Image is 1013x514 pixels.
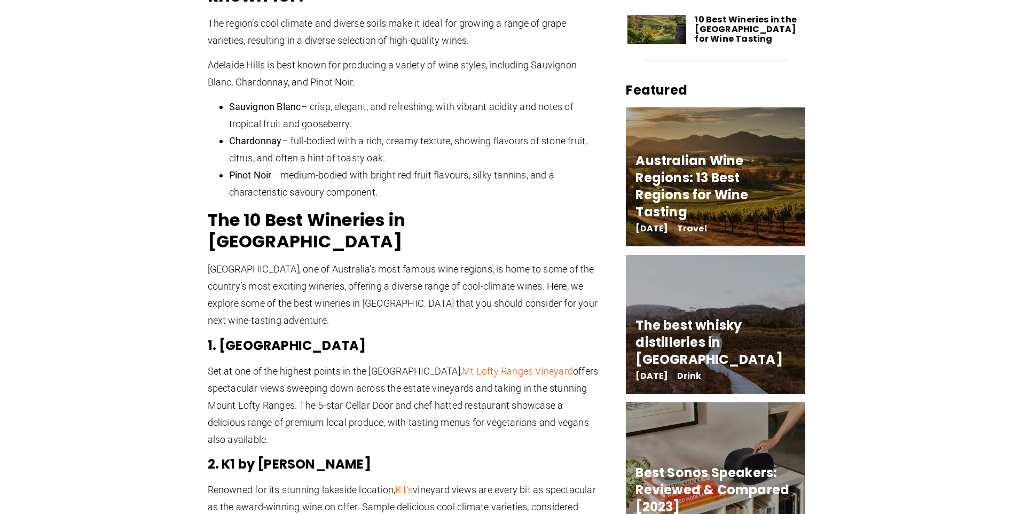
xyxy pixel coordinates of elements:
[208,261,603,329] p: [GEOGRAPHIC_DATA], one of Australia’s most famous wine regions, is home to some of the country’s ...
[395,484,413,495] a: K1’s
[677,222,707,235] a: Travel
[229,169,272,181] strong: Pinot Noir
[635,225,668,232] span: [DATE]
[229,101,301,112] strong: Sauvignon Blanc
[635,316,782,368] a: The best whisky distilleries in [GEOGRAPHIC_DATA]
[229,167,603,201] li: – medium-bodied with bright red fruit flavours, silky tannins, and a characteristic savoury compo...
[229,98,603,133] li: – crisp, elegant, and refreshing, with vibrant acidity and notes of tropical fruit and gooseberry.
[635,152,748,221] a: Australian Wine Regions: 13 Best Regions for Wine Tasting
[208,456,603,473] h3: 2. K1 by [PERSON_NAME]
[229,135,282,146] strong: Chardonnay
[208,57,603,91] p: Adelaide Hills is best known for producing a variety of wine styles, including Sauvignon Blanc, C...
[229,133,603,167] li: – full-bodied with a rich, creamy texture, showing flavours of stone fruit, citrus, and often a h...
[695,13,797,45] a: 10 Best Wineries in the [GEOGRAPHIC_DATA] for Wine Tasting
[208,337,603,354] h3: 1. [GEOGRAPHIC_DATA]
[677,370,702,382] a: Drink
[208,209,603,252] h2: The 10 Best Wineries in [GEOGRAPHIC_DATA]
[208,363,603,448] p: Set at one of the highest points in the [GEOGRAPHIC_DATA], offers spectacular views sweeping down...
[635,372,668,380] span: [DATE]
[208,15,603,49] p: The region’s cool climate and diverse soils make it ideal for growing a range of grape varieties,...
[462,365,573,377] a: Mt Lofty Ranges Vineyard
[626,82,805,99] h3: Featured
